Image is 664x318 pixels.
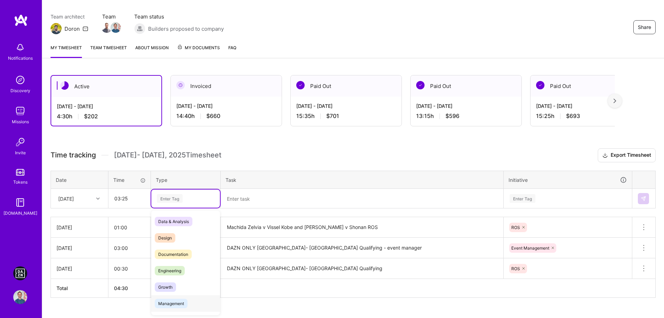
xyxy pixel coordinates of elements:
[110,22,121,33] img: Team Member Avatar
[633,20,656,34] button: Share
[56,265,102,272] div: [DATE]
[13,266,27,280] img: DAZN: Event Moderators for Israel Based Team
[12,266,29,280] a: DAZN: Event Moderators for Israel Based Team
[51,23,62,34] img: Team Architect
[151,171,221,189] th: Type
[8,54,33,62] div: Notifications
[102,13,120,20] span: Team
[101,22,112,33] img: Team Member Avatar
[510,193,535,204] div: Enter Tag
[155,250,192,259] span: Documentation
[511,225,520,230] span: ROS
[416,102,516,110] div: [DATE] - [DATE]
[135,44,169,58] a: About Mission
[228,44,236,58] a: FAQ
[13,195,27,209] img: guide book
[15,149,26,156] div: Invite
[157,193,183,204] div: Enter Tag
[13,135,27,149] img: Invite
[171,75,282,97] div: Invoiced
[96,197,100,200] i: icon Chevron
[60,81,69,90] img: Active
[598,148,656,162] button: Export Timesheet
[16,169,24,176] img: tokens
[296,112,396,120] div: 15:35 h
[12,290,29,304] a: User Avatar
[134,23,145,34] img: Builders proposed to company
[13,104,27,118] img: teamwork
[176,102,276,110] div: [DATE] - [DATE]
[13,290,27,304] img: User Avatar
[291,75,402,97] div: Paid Out
[13,178,28,186] div: Tokens
[206,112,220,120] span: $660
[51,13,88,20] span: Team architect
[111,22,120,34] a: Team Member Avatar
[113,176,146,184] div: Time
[511,266,520,271] span: ROS
[51,279,108,298] th: Total
[102,22,111,34] a: Team Member Avatar
[509,176,627,184] div: Initiative
[221,238,503,258] textarea: DAZN ONLY [GEOGRAPHIC_DATA]- [GEOGRAPHIC_DATA] Qualifying - event manager
[108,279,151,298] th: 04:30
[90,44,127,58] a: Team timesheet
[84,113,98,120] span: $202
[83,26,88,31] i: icon Mail
[155,217,192,226] span: Data & Analysis
[51,151,96,160] span: Time tracking
[57,103,156,110] div: [DATE] - [DATE]
[613,98,616,103] img: right
[296,81,305,89] img: Paid Out
[641,196,646,201] img: Submit
[326,112,339,120] span: $701
[114,151,221,160] span: [DATE] - [DATE] , 2025 Timesheet
[108,239,151,257] input: HH:MM
[416,112,516,120] div: 13:15 h
[14,14,28,27] img: logo
[58,195,74,202] div: [DATE]
[536,112,636,120] div: 15:25 h
[416,81,425,89] img: Paid Out
[638,24,651,31] span: Share
[221,259,503,278] textarea: DAZN ONLY [GEOGRAPHIC_DATA]- [GEOGRAPHIC_DATA] Qualifying
[109,189,150,208] input: HH:MM
[536,81,544,89] img: Paid Out
[531,75,641,97] div: Paid Out
[13,73,27,87] img: discovery
[155,282,176,292] span: Growth
[176,112,276,120] div: 14:40 h
[13,40,27,54] img: bell
[108,259,151,278] input: HH:MM
[155,233,175,243] span: Design
[296,102,396,110] div: [DATE] - [DATE]
[134,13,224,20] span: Team status
[148,25,224,32] span: Builders proposed to company
[12,118,29,125] div: Missions
[602,152,608,159] i: icon Download
[155,266,185,275] span: Engineering
[108,218,151,237] input: HH:MM
[511,245,549,251] span: Event Management
[411,75,521,97] div: Paid Out
[51,76,161,97] div: Active
[57,113,156,120] div: 4:30 h
[176,81,185,89] img: Invoiced
[155,299,188,308] span: Management
[177,44,220,58] a: My Documents
[64,25,80,32] div: Doron
[51,171,108,189] th: Date
[3,209,37,217] div: [DOMAIN_NAME]
[10,87,30,94] div: Discovery
[536,102,636,110] div: [DATE] - [DATE]
[51,44,82,58] a: My timesheet
[445,112,459,120] span: $596
[177,44,220,52] span: My Documents
[566,112,580,120] span: $693
[221,171,504,189] th: Task
[56,244,102,252] div: [DATE]
[221,218,503,237] textarea: Machida Zelvia v Vissel Kobe and [PERSON_NAME] v Shonan ROS
[56,224,102,231] div: [DATE]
